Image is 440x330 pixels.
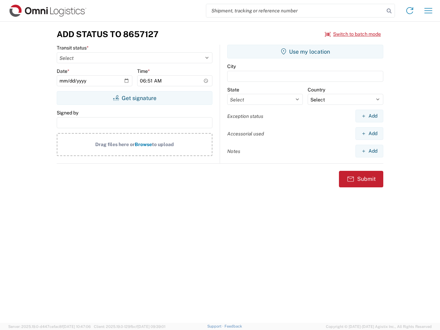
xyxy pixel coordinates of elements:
[325,29,381,40] button: Switch to batch mode
[137,324,165,329] span: [DATE] 09:39:01
[355,110,383,122] button: Add
[57,68,69,74] label: Date
[207,324,224,328] a: Support
[57,110,78,116] label: Signed by
[206,4,384,17] input: Shipment, tracking or reference number
[152,142,174,147] span: to upload
[227,131,264,137] label: Accessorial used
[8,324,91,329] span: Server: 2025.19.0-d447cefac8f
[94,324,165,329] span: Client: 2025.19.0-129fbcf
[355,127,383,140] button: Add
[227,148,240,154] label: Notes
[227,87,239,93] label: State
[135,142,152,147] span: Browse
[95,142,135,147] span: Drag files here or
[308,87,325,93] label: Country
[227,63,236,69] label: City
[63,324,91,329] span: [DATE] 10:47:06
[57,29,158,39] h3: Add Status to 8657127
[224,324,242,328] a: Feedback
[227,113,263,119] label: Exception status
[355,145,383,157] button: Add
[326,323,432,330] span: Copyright © [DATE]-[DATE] Agistix Inc., All Rights Reserved
[227,45,383,58] button: Use my location
[57,45,89,51] label: Transit status
[339,171,383,187] button: Submit
[137,68,150,74] label: Time
[57,91,212,105] button: Get signature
